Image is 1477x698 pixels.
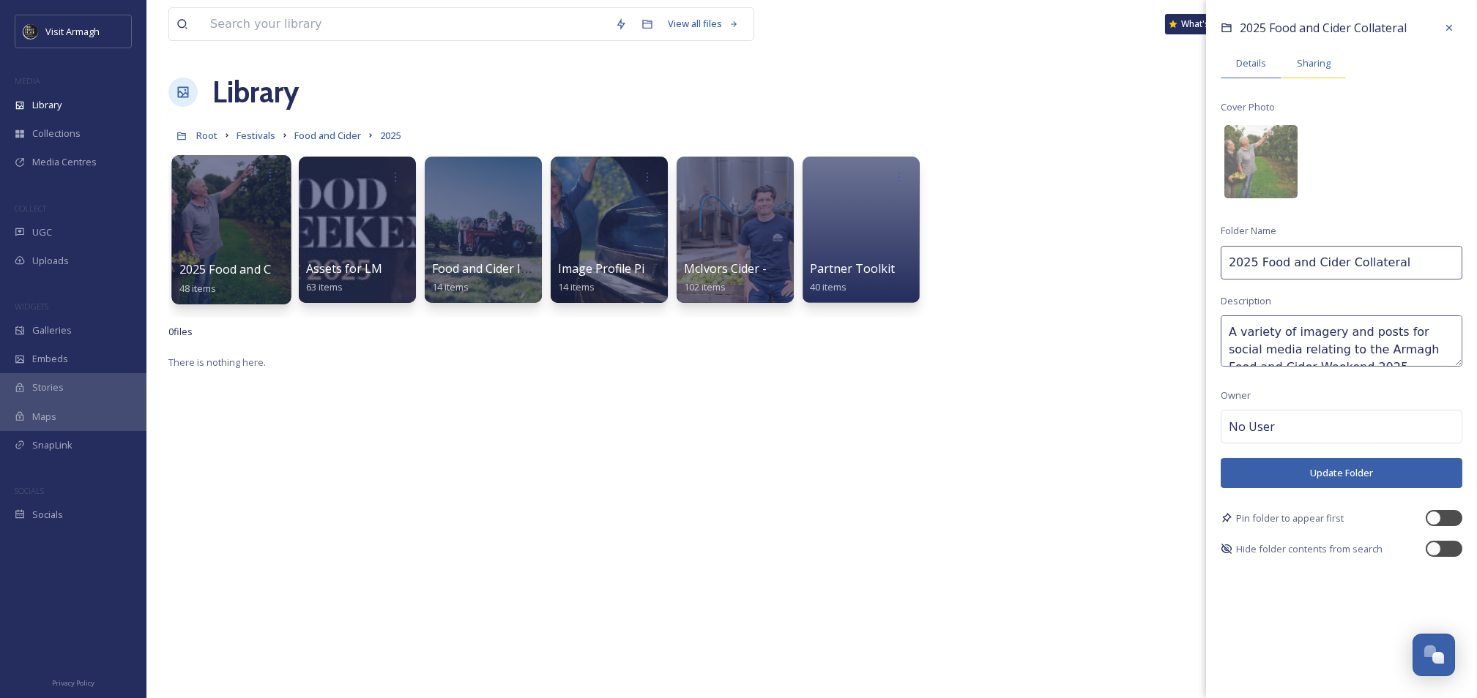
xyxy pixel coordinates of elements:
[32,352,68,366] span: Embeds
[32,225,52,239] span: UGC
[52,673,94,691] a: Privacy Policy
[179,281,217,294] span: 48 items
[432,260,781,277] span: Food and Cider Images for PA and [GEOGRAPHIC_DATA] [DATE]
[15,485,44,496] span: SOCIALS
[684,280,726,293] span: 102 items
[380,129,401,142] span: 2025
[15,301,48,312] span: WIDGETS
[306,260,382,277] span: Assets for LM
[1224,125,1298,198] img: John%2520and%2520Jane%2520at%2520Crannagael%2520House%2520Armagh%2520Food%2520and%2520Cider%2520W...
[179,261,350,277] span: 2025 Food and Cider Collateral
[32,254,69,268] span: Uploads
[1413,634,1455,676] button: Open Chat
[1221,246,1462,279] input: Name
[52,678,94,688] span: Privacy Policy
[432,262,781,293] a: Food and Cider Images for PA and [GEOGRAPHIC_DATA] [DATE]14 items
[32,508,63,522] span: Socials
[168,325,193,339] span: 0 file s
[32,438,72,452] span: SnapLink
[32,323,72,337] span: Galleries
[684,260,857,277] span: McIvors Cider - PA piece [DATE]
[45,25,100,38] span: Visit Armagh
[294,129,361,142] span: Food and Cider
[15,75,40,86] span: MEDIA
[32,380,64,394] span: Stories
[237,127,275,144] a: Festivals
[810,262,895,293] a: Partner Toolkit40 items
[196,127,217,144] a: Root
[32,127,81,140] span: Collections
[168,356,266,369] span: There is nothing here.
[203,8,608,40] input: Search your library
[810,280,847,293] span: 40 items
[179,263,350,295] a: 2025 Food and Cider Collateral48 items
[32,410,56,424] span: Maps
[558,280,595,293] span: 14 items
[661,10,746,38] a: View all files
[684,262,857,293] a: McIvors Cider - PA piece [DATE]102 items
[306,280,343,293] span: 63 items
[196,129,217,142] span: Root
[1221,224,1276,238] span: Folder Name
[810,260,895,277] span: Partner Toolkit
[380,127,401,144] a: 2025
[432,280,469,293] span: 14 items
[23,24,38,39] img: THE-FIRST-PLACE-VISIT-ARMAGH.COM-BLACK.jpg
[558,262,737,293] a: Image Profile Piece On The Hoof14 items
[32,98,62,112] span: Library
[237,129,275,142] span: Festivals
[306,262,382,293] a: Assets for LM63 items
[1221,294,1271,308] span: Description
[1165,14,1238,34] a: What's New
[15,203,46,214] span: COLLECT
[32,155,97,169] span: Media Centres
[212,70,299,114] a: Library
[1221,315,1462,367] textarea: A variety of imagery and posts for social media relating to the Armagh Food and Cider Weekend 2025.
[294,127,361,144] a: Food and Cider
[558,260,737,277] span: Image Profile Piece On The Hoof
